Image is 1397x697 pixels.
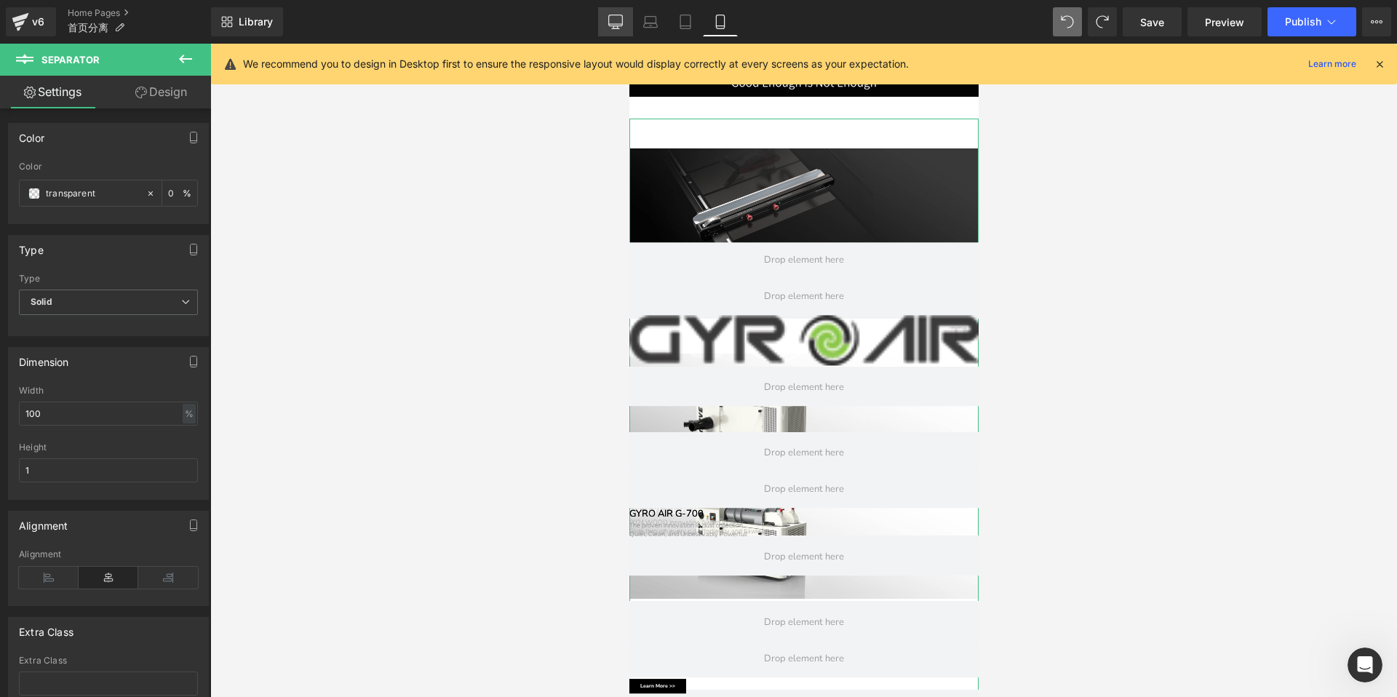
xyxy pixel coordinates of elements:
[1285,16,1321,28] span: Publish
[19,442,198,453] div: Height
[41,54,100,65] span: Separator
[19,549,198,559] div: Alignment
[68,7,211,19] a: Home Pages
[19,124,44,144] div: Color
[46,186,139,202] input: Color
[243,56,909,72] p: We recommend you to design in Desktop first to ensure the responsive layout would display correct...
[162,180,197,206] div: %
[19,162,198,172] div: Color
[1140,15,1164,30] span: Save
[19,458,198,482] input: auto
[108,76,214,108] a: Design
[633,7,668,36] a: Laptop
[1053,7,1082,36] button: Undo
[6,7,56,36] a: v6
[1088,7,1117,36] button: Redo
[668,7,703,36] a: Tablet
[11,639,46,646] span: Learn More >>
[19,402,198,426] input: auto
[1362,7,1391,36] button: More
[598,7,633,36] a: Desktop
[19,656,198,666] div: Extra Class
[19,511,68,532] div: Alignment
[19,386,198,396] div: Width
[31,296,52,307] b: Solid
[29,12,47,31] div: v6
[1302,55,1362,73] a: Learn more
[68,22,108,33] span: 首页分离
[102,4,247,46] img: Harvey Woodworking
[1267,7,1356,36] button: Publish
[239,15,273,28] span: Library
[183,404,196,423] div: %
[1205,15,1244,30] span: Preview
[19,618,73,638] div: Extra Class
[1348,648,1382,682] iframe: Intercom live chat
[703,7,738,36] a: Mobile
[19,236,44,256] div: Type
[1187,7,1262,36] a: Preview
[211,7,283,36] a: New Library
[19,348,69,368] div: Dimension
[19,274,198,284] div: Type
